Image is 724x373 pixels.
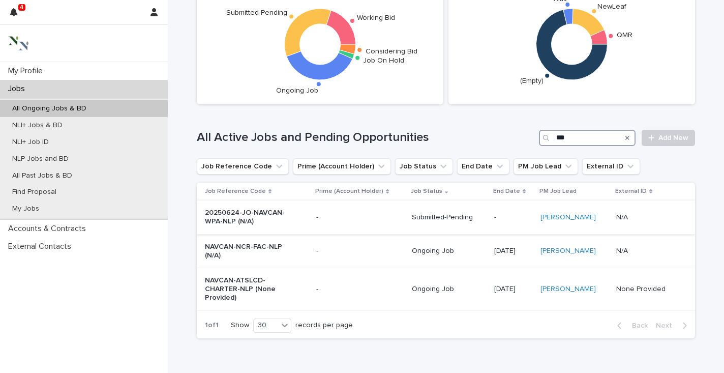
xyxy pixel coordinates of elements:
[205,186,266,197] p: Job Reference Code
[363,57,404,64] text: Job On Hold
[493,186,520,197] p: End Date
[4,138,57,147] p: NLI+ Job ID
[616,283,668,294] p: None Provided
[4,242,79,251] p: External Contacts
[395,158,453,175] button: Job Status
[616,211,630,222] p: N/A
[4,205,47,213] p: My Jobs
[316,213,401,222] p: -
[520,77,544,84] text: (Empty)
[205,276,290,302] p: NAVCAN-ATSLCD-CHARTER-NLP (None Provided)
[656,322,678,329] span: Next
[411,186,442,197] p: Job Status
[316,247,401,255] p: -
[231,321,249,330] p: Show
[514,158,578,175] button: PM Job Lead
[658,134,688,141] span: Add New
[197,130,535,145] h1: All Active Jobs and Pending Opportunities
[615,186,647,197] p: External ID
[540,285,596,294] a: [PERSON_NAME]
[295,321,353,330] p: records per page
[10,6,23,24] div: 4
[457,158,509,175] button: End Date
[616,245,630,255] p: N/A
[597,4,627,11] text: NewLeaf
[4,155,77,163] p: NLP Jobs and BD
[412,213,486,222] p: Submitted-Pending
[4,171,80,180] p: All Past Jobs & BD
[4,224,94,234] p: Accounts & Contracts
[226,10,287,17] text: Submitted-Pending
[652,321,695,330] button: Next
[4,66,51,76] p: My Profile
[276,87,318,94] text: Ongoing Job
[4,121,71,130] p: NLI+ Jobs & BD
[494,247,532,255] p: [DATE]
[642,130,695,146] a: Add New
[494,213,532,222] p: -
[315,186,383,197] p: Prime (Account Holder)
[8,33,28,53] img: 3bAFpBnQQY6ys9Fa9hsD
[197,313,227,338] p: 1 of 1
[366,48,417,55] text: Considering Bid
[412,247,486,255] p: Ongoing Job
[197,200,695,235] tr: 20250624-JO-NAVCAN-WPA-NLP (N/A)-Submitted-Pending-[PERSON_NAME] N/AN/A
[197,268,695,310] tr: NAVCAN-ATSLCD-CHARTER-NLP (None Provided)-Ongoing Job[DATE][PERSON_NAME] None ProvidedNone Provided
[357,14,395,21] text: Working Bid
[609,321,652,330] button: Back
[4,84,33,94] p: Jobs
[205,243,290,260] p: NAVCAN-NCR-FAC-NLP (N/A)
[197,158,289,175] button: Job Reference Code
[539,130,636,146] input: Search
[254,320,278,331] div: 30
[582,158,640,175] button: External ID
[197,234,695,268] tr: NAVCAN-NCR-FAC-NLP (N/A)-Ongoing Job[DATE][PERSON_NAME] N/AN/A
[4,188,65,196] p: Find Proposal
[540,213,596,222] a: [PERSON_NAME]
[293,158,391,175] button: Prime (Account Holder)
[412,285,486,294] p: Ongoing Job
[540,247,596,255] a: [PERSON_NAME]
[539,186,577,197] p: PM Job Lead
[316,285,401,294] p: -
[617,32,632,39] text: QMR
[20,4,23,11] p: 4
[4,104,95,113] p: All Ongoing Jobs & BD
[494,285,532,294] p: [DATE]
[205,209,290,226] p: 20250624-JO-NAVCAN-WPA-NLP (N/A)
[626,322,648,329] span: Back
